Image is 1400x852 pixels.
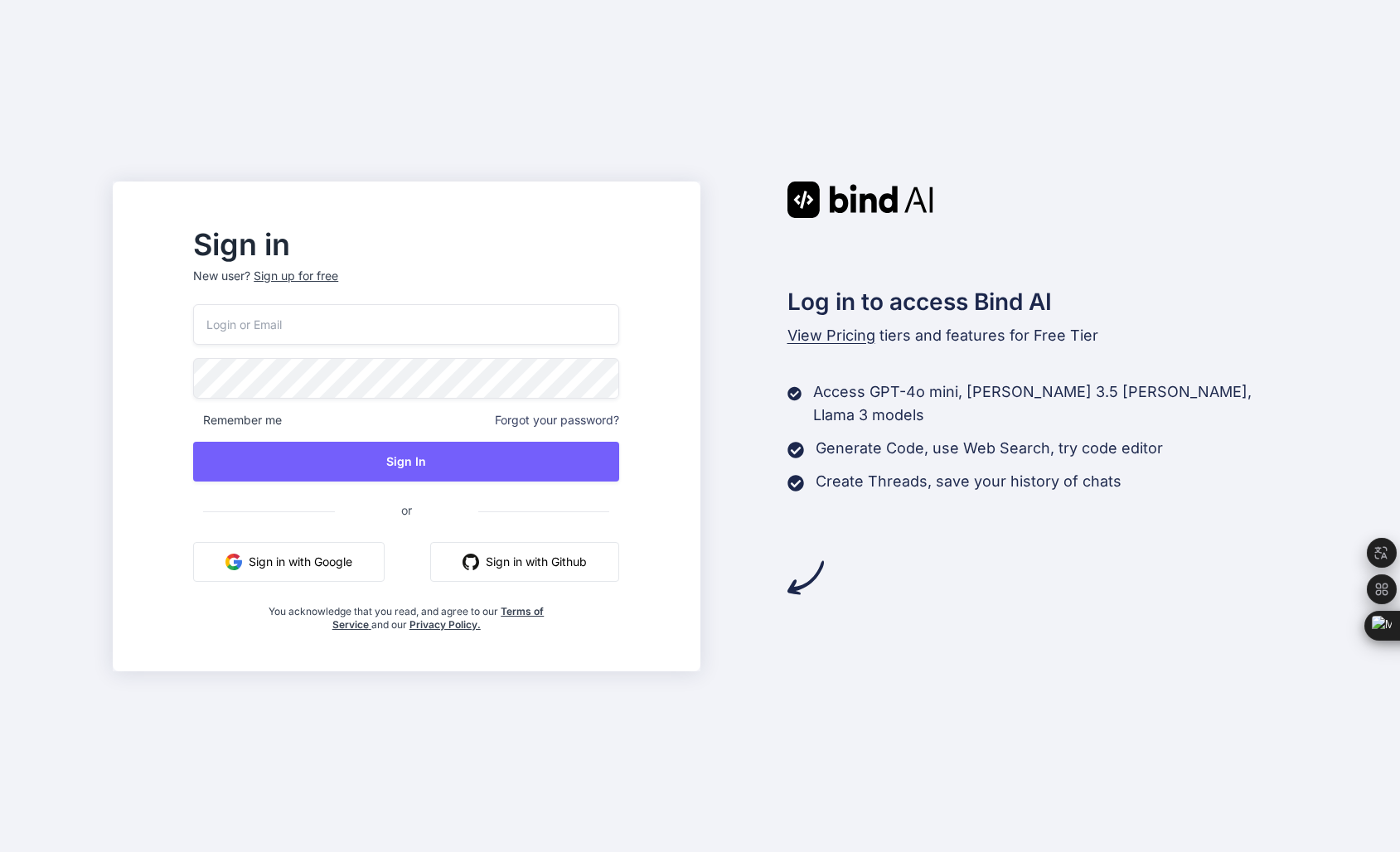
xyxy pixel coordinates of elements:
[787,559,824,596] img: arrow
[264,595,549,632] div: You acknowledge that you read, and agree to our and our
[335,490,478,530] span: or
[193,442,619,482] button: Sign In
[193,268,619,304] p: New user?
[225,554,242,570] img: google
[463,554,479,570] img: github
[495,412,619,428] span: Forgot your password?
[193,304,619,345] input: Login or Email
[430,542,619,582] button: Sign in with Github
[409,618,481,631] a: Privacy Policy.
[193,412,282,428] span: Remember me
[816,470,1121,493] p: Create Threads, save your history of chats
[816,437,1163,460] p: Generate Code, use Web Search, try code editor
[787,182,933,218] img: Bind AI logo
[787,327,875,344] span: View Pricing
[193,542,385,582] button: Sign in with Google
[787,324,1288,347] p: tiers and features for Free Tier
[254,268,338,284] div: Sign up for free
[813,380,1287,427] p: Access GPT-4o mini, [PERSON_NAME] 3.5 [PERSON_NAME], Llama 3 models
[787,284,1288,319] h2: Log in to access Bind AI
[332,605,545,631] a: Terms of Service
[193,231,619,258] h2: Sign in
